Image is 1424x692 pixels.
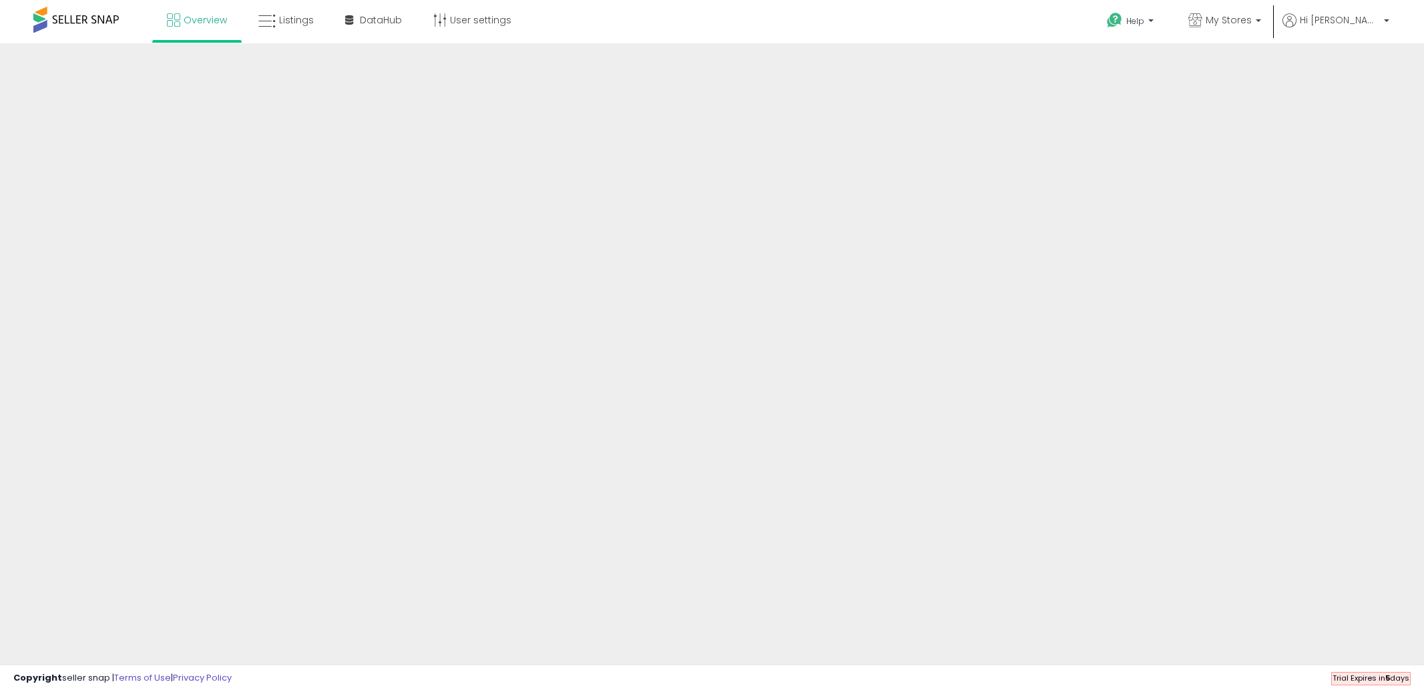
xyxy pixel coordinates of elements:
[1300,13,1380,27] span: Hi [PERSON_NAME]
[1126,15,1144,27] span: Help
[184,13,227,27] span: Overview
[1282,13,1389,43] a: Hi [PERSON_NAME]
[279,13,314,27] span: Listings
[1206,13,1252,27] span: My Stores
[360,13,402,27] span: DataHub
[1096,2,1167,43] a: Help
[1106,12,1123,29] i: Get Help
